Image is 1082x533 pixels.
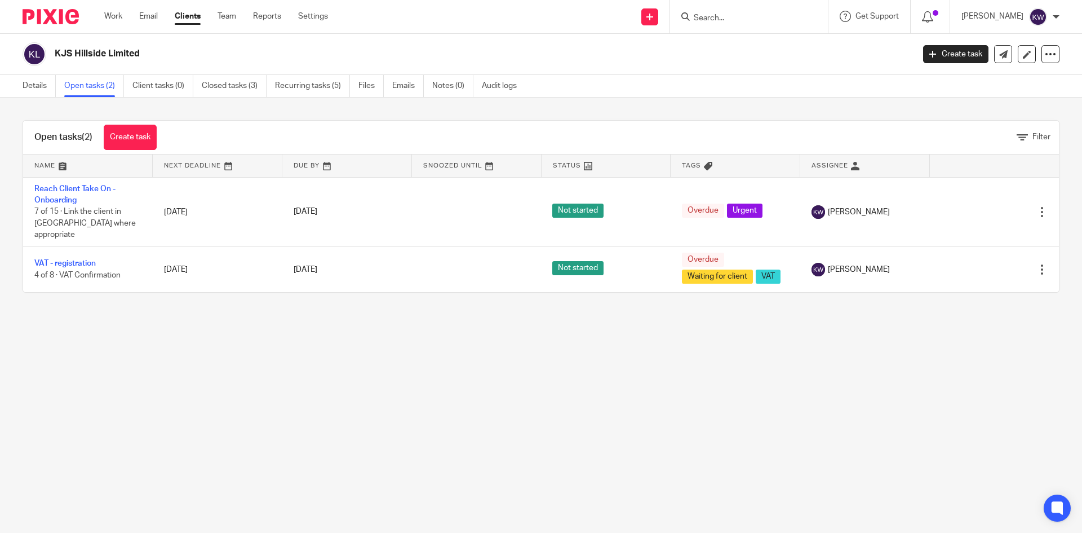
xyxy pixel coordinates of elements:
a: Work [104,11,122,22]
span: 7 of 15 · Link the client in [GEOGRAPHIC_DATA] where appropriate [34,208,136,239]
span: Filter [1032,133,1050,141]
p: [PERSON_NAME] [961,11,1023,22]
img: svg%3E [812,205,825,219]
img: svg%3E [1029,8,1047,26]
span: Status [553,162,581,169]
td: [DATE] [153,246,282,292]
span: Not started [552,204,604,218]
a: Open tasks (2) [64,75,124,97]
a: Reach Client Take On - Onboarding [34,185,116,204]
a: Details [23,75,56,97]
a: Clients [175,11,201,22]
a: Files [358,75,384,97]
span: Waiting for client [682,270,753,284]
span: Snoozed Until [423,162,482,169]
h2: KJS Hillside Limited [55,48,736,60]
a: Email [139,11,158,22]
a: Client tasks (0) [132,75,193,97]
span: VAT [756,270,781,284]
a: Audit logs [482,75,525,97]
span: Not started [552,261,604,275]
span: Overdue [682,253,724,267]
h1: Open tasks [34,131,92,143]
a: Emails [392,75,424,97]
td: [DATE] [153,177,282,246]
a: Recurring tasks (5) [275,75,350,97]
img: svg%3E [23,42,46,66]
img: Pixie [23,9,79,24]
span: Get Support [855,12,899,20]
span: (2) [82,133,92,142]
a: Create task [923,45,988,63]
a: Create task [104,125,157,150]
span: 4 of 8 · VAT Confirmation [34,271,121,279]
a: Settings [298,11,328,22]
a: Team [218,11,236,22]
span: Tags [682,162,701,169]
input: Search [693,14,794,24]
a: Notes (0) [432,75,473,97]
span: [PERSON_NAME] [828,206,890,218]
a: VAT - registration [34,259,96,267]
span: [DATE] [294,208,317,216]
span: [DATE] [294,266,317,274]
a: Reports [253,11,281,22]
span: Urgent [727,204,762,218]
a: Closed tasks (3) [202,75,267,97]
span: [PERSON_NAME] [828,264,890,275]
span: Overdue [682,204,724,218]
img: svg%3E [812,263,825,276]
